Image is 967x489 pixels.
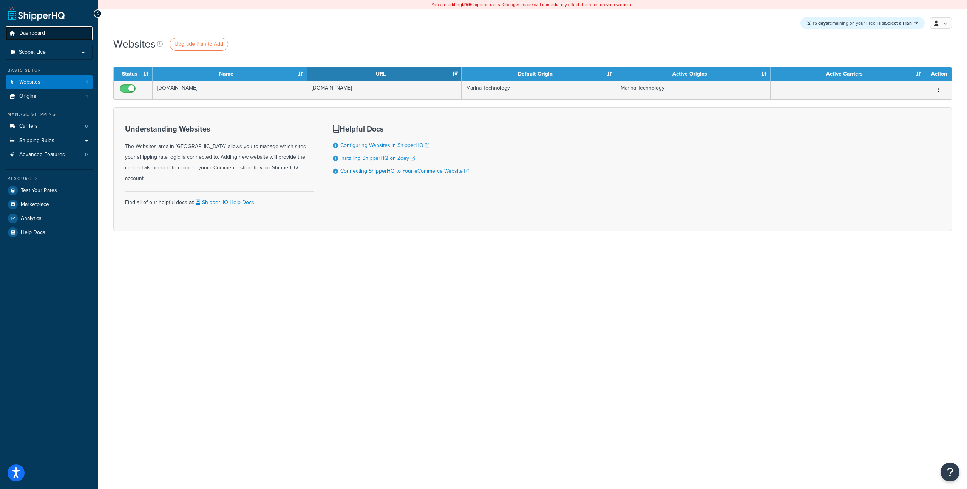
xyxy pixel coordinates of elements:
span: 1 [86,79,88,85]
a: Websites 1 [6,75,93,89]
span: 0 [85,123,88,130]
a: Origins 1 [6,90,93,104]
th: Active Carriers: activate to sort column ascending [771,67,925,81]
span: Upgrade Plan to Add [175,40,223,48]
th: Name: activate to sort column ascending [153,67,307,81]
td: Marina Technology [462,81,616,99]
th: Action [925,67,952,81]
li: Advanced Features [6,148,93,162]
span: Test Your Rates [21,187,57,194]
h1: Websites [113,37,156,51]
h3: Helpful Docs [333,125,469,133]
a: ShipperHQ Help Docs [194,198,254,206]
span: Marketplace [21,201,49,208]
span: Shipping Rules [19,138,54,144]
div: remaining on your Free Trial [800,17,925,29]
strong: 15 days [813,20,828,26]
a: Analytics [6,212,93,225]
a: Select a Plan [885,20,918,26]
a: Shipping Rules [6,134,93,148]
td: [DOMAIN_NAME] [153,81,307,99]
span: Scope: Live [19,49,46,56]
a: Configuring Websites in ShipperHQ [340,141,429,149]
span: 0 [85,152,88,158]
div: Find all of our helpful docs at: [125,191,314,208]
a: Carriers 0 [6,119,93,133]
td: [DOMAIN_NAME] [307,81,462,99]
a: Upgrade Plan to Add [170,38,228,51]
span: Websites [19,79,40,85]
div: Resources [6,175,93,182]
li: Websites [6,75,93,89]
b: LIVE [462,1,471,8]
div: The Websites area in [GEOGRAPHIC_DATA] allows you to manage which sites your shipping rate logic ... [125,125,314,184]
li: Origins [6,90,93,104]
span: Help Docs [21,229,45,236]
a: Connecting ShipperHQ to Your eCommerce Website [340,167,469,175]
a: Advanced Features 0 [6,148,93,162]
th: Status: activate to sort column ascending [114,67,153,81]
div: Basic Setup [6,67,93,74]
div: Manage Shipping [6,111,93,118]
td: Marina Technology [616,81,771,99]
span: 1 [86,93,88,100]
a: ShipperHQ Home [8,6,65,21]
span: Advanced Features [19,152,65,158]
span: Analytics [21,215,42,222]
th: URL: activate to sort column ascending [307,67,462,81]
a: Installing ShipperHQ on Zoey [340,154,415,162]
span: Origins [19,93,36,100]
span: Dashboard [19,30,45,37]
a: Test Your Rates [6,184,93,197]
h3: Understanding Websites [125,125,314,133]
a: Marketplace [6,198,93,211]
a: Dashboard [6,26,93,40]
span: Carriers [19,123,38,130]
button: Open Resource Center [941,463,959,481]
th: Default Origin: activate to sort column ascending [462,67,616,81]
a: Help Docs [6,226,93,239]
th: Active Origins: activate to sort column ascending [616,67,771,81]
li: Carriers [6,119,93,133]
